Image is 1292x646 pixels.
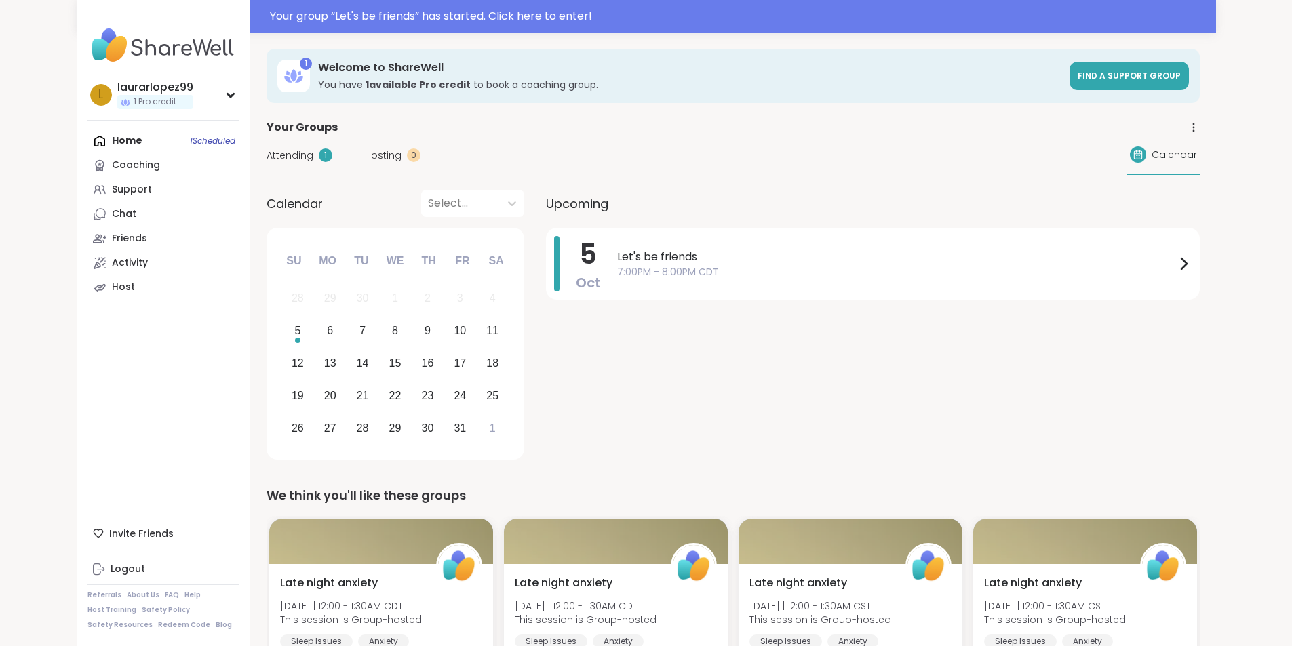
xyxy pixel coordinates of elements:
[407,148,420,162] div: 0
[454,419,466,437] div: 31
[389,386,402,405] div: 22
[267,195,323,213] span: Calendar
[315,381,345,410] div: Choose Monday, October 20th, 2025
[438,545,480,587] img: ShareWell
[315,349,345,378] div: Choose Monday, October 13th, 2025
[446,284,475,313] div: Not available Friday, October 3rd, 2025
[515,613,657,626] span: This session is Group-hosted
[617,249,1175,265] span: Let's be friends
[457,289,463,307] div: 3
[280,575,378,591] span: Late night anxiety
[1152,148,1197,162] span: Calendar
[87,22,239,69] img: ShareWell Nav Logo
[313,246,342,276] div: Mo
[294,321,300,340] div: 5
[348,381,377,410] div: Choose Tuesday, October 21st, 2025
[749,599,891,613] span: [DATE] | 12:00 - 1:30AM CST
[300,58,312,70] div: 1
[576,273,601,292] span: Oct
[1142,545,1184,587] img: ShareWell
[267,486,1200,505] div: We think you'll like these groups
[324,419,336,437] div: 27
[490,289,496,307] div: 4
[422,354,434,372] div: 16
[319,148,332,162] div: 1
[348,413,377,443] div: Choose Tuesday, October 28th, 2025
[327,321,333,340] div: 6
[389,354,402,372] div: 15
[112,207,136,221] div: Chat
[984,575,1082,591] span: Late night anxiety
[380,381,410,410] div: Choose Wednesday, October 22nd, 2025
[112,159,160,172] div: Coaching
[673,545,715,587] img: ShareWell
[478,381,507,410] div: Choose Saturday, October 25th, 2025
[184,590,201,600] a: Help
[111,563,145,576] div: Logout
[87,605,136,615] a: Host Training
[481,246,511,276] div: Sa
[749,613,891,626] span: This session is Group-hosted
[392,289,398,307] div: 1
[357,419,369,437] div: 28
[546,195,608,213] span: Upcoming
[515,575,612,591] span: Late night anxiety
[117,80,193,95] div: laurarlopez99
[315,413,345,443] div: Choose Monday, October 27th, 2025
[267,119,338,136] span: Your Groups
[490,419,496,437] div: 1
[98,86,103,104] span: l
[87,251,239,275] a: Activity
[389,419,402,437] div: 29
[292,419,304,437] div: 26
[446,413,475,443] div: Choose Friday, October 31st, 2025
[267,148,313,163] span: Attending
[454,386,466,405] div: 24
[446,381,475,410] div: Choose Friday, October 24th, 2025
[315,284,345,313] div: Not available Monday, September 29th, 2025
[365,148,402,163] span: Hosting
[579,235,597,273] span: 5
[292,386,304,405] div: 19
[454,321,466,340] div: 10
[348,284,377,313] div: Not available Tuesday, September 30th, 2025
[478,413,507,443] div: Choose Saturday, November 1st, 2025
[515,599,657,613] span: [DATE] | 12:00 - 1:30AM CDT
[380,349,410,378] div: Choose Wednesday, October 15th, 2025
[87,178,239,202] a: Support
[486,386,498,405] div: 25
[446,317,475,346] div: Choose Friday, October 10th, 2025
[280,599,422,613] span: [DATE] | 12:00 - 1:30AM CDT
[448,246,477,276] div: Fr
[422,386,434,405] div: 23
[413,413,442,443] div: Choose Thursday, October 30th, 2025
[425,321,431,340] div: 9
[478,317,507,346] div: Choose Saturday, October 11th, 2025
[478,284,507,313] div: Not available Saturday, October 4th, 2025
[478,349,507,378] div: Choose Saturday, October 18th, 2025
[112,256,148,270] div: Activity
[907,545,950,587] img: ShareWell
[315,317,345,346] div: Choose Monday, October 6th, 2025
[454,354,466,372] div: 17
[413,349,442,378] div: Choose Thursday, October 16th, 2025
[380,317,410,346] div: Choose Wednesday, October 8th, 2025
[87,620,153,630] a: Safety Resources
[617,265,1175,279] span: 7:00PM - 8:00PM CDT
[446,349,475,378] div: Choose Friday, October 17th, 2025
[357,289,369,307] div: 30
[413,284,442,313] div: Not available Thursday, October 2nd, 2025
[359,321,366,340] div: 7
[348,349,377,378] div: Choose Tuesday, October 14th, 2025
[87,590,121,600] a: Referrals
[318,78,1061,92] h3: You have to book a coaching group.
[324,386,336,405] div: 20
[87,275,239,300] a: Host
[280,613,422,626] span: This session is Group-hosted
[749,575,847,591] span: Late night anxiety
[87,521,239,546] div: Invite Friends
[112,232,147,245] div: Friends
[486,321,498,340] div: 11
[392,321,398,340] div: 8
[112,281,135,294] div: Host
